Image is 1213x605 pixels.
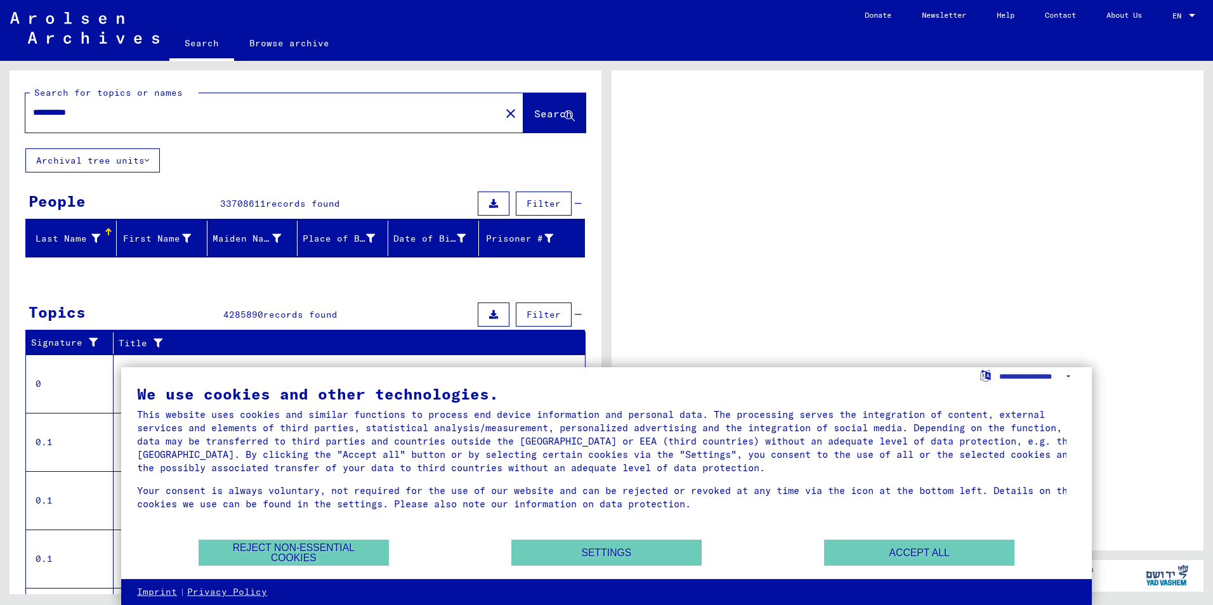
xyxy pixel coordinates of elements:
[31,333,116,353] div: Signature
[303,232,375,245] div: Place of Birth
[484,232,553,245] div: Prisoner #
[503,106,518,121] mat-icon: close
[1172,11,1186,20] span: EN
[122,228,207,249] div: First Name
[199,540,389,566] button: Reject non-essential cookies
[1143,559,1191,591] img: yv_logo.png
[26,355,114,413] td: 0
[29,301,86,323] div: Topics
[393,232,466,245] div: Date of Birth
[388,221,479,256] mat-header-cell: Date of Birth
[10,12,159,44] img: Arolsen_neg.svg
[234,28,344,58] a: Browse archive
[26,471,114,530] td: 0.1
[534,107,572,120] span: Search
[34,87,183,98] mat-label: Search for topics or names
[516,192,572,216] button: Filter
[117,221,207,256] mat-header-cell: First Name
[137,586,177,599] a: Imprint
[220,198,266,209] span: 33708611
[26,221,117,256] mat-header-cell: Last Name
[31,232,100,245] div: Last Name
[263,309,338,320] span: records found
[122,232,191,245] div: First Name
[527,309,561,320] span: Filter
[137,386,1076,401] div: We use cookies and other technologies.
[26,413,114,471] td: 0.1
[169,28,234,61] a: Search
[119,337,560,350] div: Title
[824,540,1014,566] button: Accept all
[31,228,116,249] div: Last Name
[25,148,160,172] button: Archival tree units
[516,302,572,327] button: Filter
[213,228,298,249] div: Maiden Name
[207,221,298,256] mat-header-cell: Maiden Name
[498,100,523,126] button: Clear
[31,336,103,349] div: Signature
[137,408,1076,474] div: This website uses cookies and similar functions to process end device information and personal da...
[523,93,586,133] button: Search
[303,228,391,249] div: Place of Birth
[479,221,584,256] mat-header-cell: Prisoner #
[511,540,702,566] button: Settings
[484,228,569,249] div: Prisoner #
[393,228,482,249] div: Date of Birth
[29,190,86,212] div: People
[26,530,114,588] td: 0.1
[298,221,388,256] mat-header-cell: Place of Birth
[187,586,267,599] a: Privacy Policy
[223,309,263,320] span: 4285890
[119,333,573,353] div: Title
[527,198,561,209] span: Filter
[266,198,340,209] span: records found
[137,484,1076,511] div: Your consent is always voluntary, not required for the use of our website and can be rejected or ...
[213,232,282,245] div: Maiden Name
